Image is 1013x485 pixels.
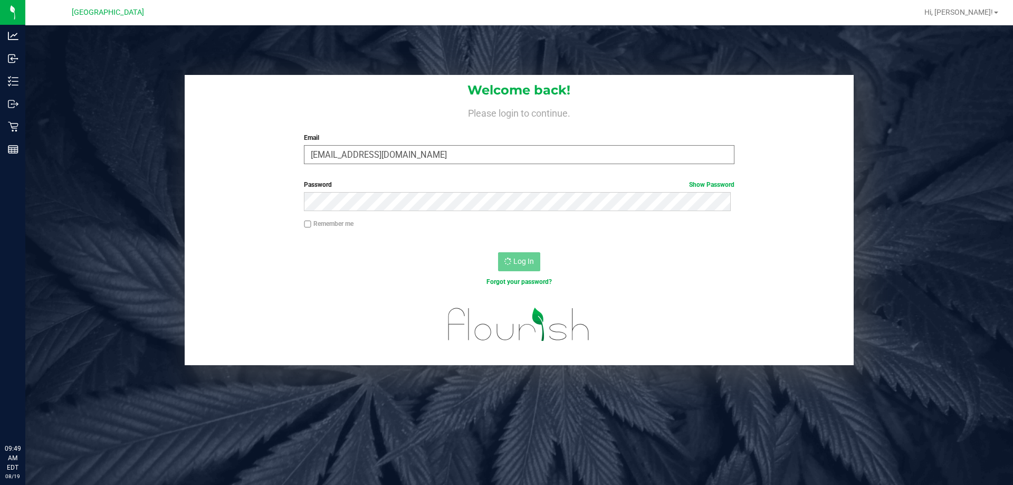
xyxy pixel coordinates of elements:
[8,99,18,109] inline-svg: Outbound
[689,181,734,188] a: Show Password
[5,472,21,480] p: 08/19
[185,83,854,97] h1: Welcome back!
[185,106,854,118] h4: Please login to continue.
[486,278,552,286] a: Forgot your password?
[8,31,18,41] inline-svg: Analytics
[304,219,353,229] label: Remember me
[8,121,18,132] inline-svg: Retail
[8,144,18,155] inline-svg: Reports
[498,252,540,271] button: Log In
[304,133,734,142] label: Email
[304,221,311,228] input: Remember me
[5,444,21,472] p: 09:49 AM EDT
[8,76,18,87] inline-svg: Inventory
[8,53,18,64] inline-svg: Inbound
[72,8,144,17] span: [GEOGRAPHIC_DATA]
[513,257,534,265] span: Log In
[304,181,332,188] span: Password
[435,298,603,351] img: flourish_logo.svg
[924,8,993,16] span: Hi, [PERSON_NAME]!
